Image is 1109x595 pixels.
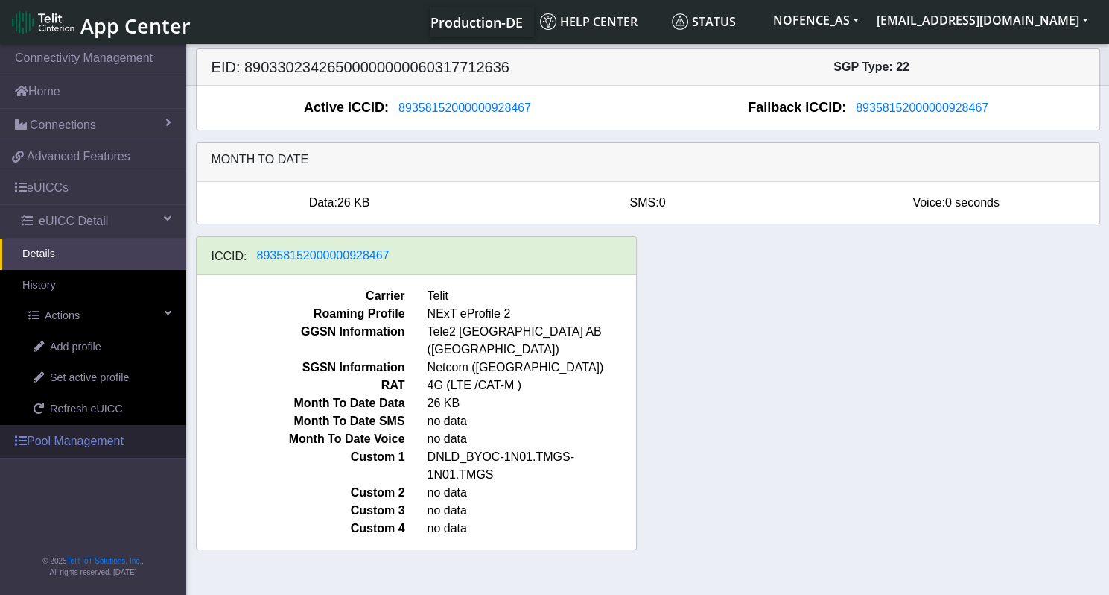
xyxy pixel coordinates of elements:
span: GGSN Information [185,323,416,359]
span: Voice: [912,196,945,209]
span: Production-DE [430,13,523,31]
span: Telit [416,287,647,305]
span: no data [416,412,647,430]
span: Carrier [185,287,416,305]
span: Refresh eUICC [50,401,123,418]
span: Month To Date Voice [185,430,416,448]
h6: ICCID: [212,249,247,263]
span: no data [416,520,647,538]
span: NExT eProfile 2 [416,305,647,323]
span: Month To Date Data [185,394,416,412]
span: Month To Date SMS [185,412,416,430]
span: 89358152000000928467 [856,101,988,114]
span: 26 KB [416,394,647,412]
img: status.svg [672,13,688,30]
span: 26 KB [337,196,370,209]
a: Add profile [11,332,186,363]
span: Connections [30,116,96,134]
span: Custom 4 [185,520,416,538]
span: 0 [659,196,666,209]
span: Custom 3 [185,502,416,520]
span: Status [672,13,736,30]
a: Status [666,7,764,37]
span: Set active profile [50,370,129,386]
button: 89358152000000928467 [247,246,399,265]
span: Actions [45,308,80,324]
a: eUICC Detail [6,205,186,238]
span: Custom 1 [185,448,416,484]
img: logo-telit-cinterion-gw-new.png [12,10,74,34]
a: Help center [534,7,666,37]
h6: Month to date [212,152,1084,166]
button: [EMAIL_ADDRESS][DOMAIN_NAME] [868,7,1097,34]
span: Roaming Profile [185,305,416,323]
button: 89358152000000928467 [389,98,541,118]
span: eUICC Detail [39,212,108,230]
span: Advanced Features [27,148,130,166]
span: 89358152000000928467 [398,101,531,114]
span: Fallback ICCID: [748,98,846,118]
span: App Center [80,12,191,40]
span: DNLD_BYOC-1N01.TMGS-1N01.TMGS [416,448,647,484]
h5: EID: 89033023426500000000060317712636 [200,58,648,76]
span: Help center [540,13,638,30]
span: no data [416,430,647,448]
a: Your current platform instance [430,7,522,37]
span: Netcom ([GEOGRAPHIC_DATA]) [416,359,647,377]
span: 0 seconds [945,196,1000,209]
img: knowledge.svg [540,13,556,30]
span: Custom 2 [185,484,416,502]
a: Refresh eUICC [11,394,186,425]
span: Add profile [50,339,101,356]
span: SMS: [629,196,658,209]
span: Active ICCID: [304,98,389,118]
span: no data [416,502,647,520]
button: 89358152000000928467 [846,98,998,118]
a: Telit IoT Solutions, Inc. [67,557,142,565]
span: RAT [185,377,416,394]
a: Set active profile [11,362,186,394]
span: 4G (LTE /CAT-M ) [416,377,647,394]
button: NOFENCE_AS [764,7,868,34]
a: Actions [6,300,186,332]
span: no data [416,484,647,502]
a: App Center [12,6,188,38]
span: 89358152000000928467 [257,249,390,262]
span: SGSN Information [185,359,416,377]
span: Data: [309,196,337,209]
span: SGP Type: 22 [833,60,909,73]
span: Tele2 [GEOGRAPHIC_DATA] AB ([GEOGRAPHIC_DATA]) [416,323,647,359]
